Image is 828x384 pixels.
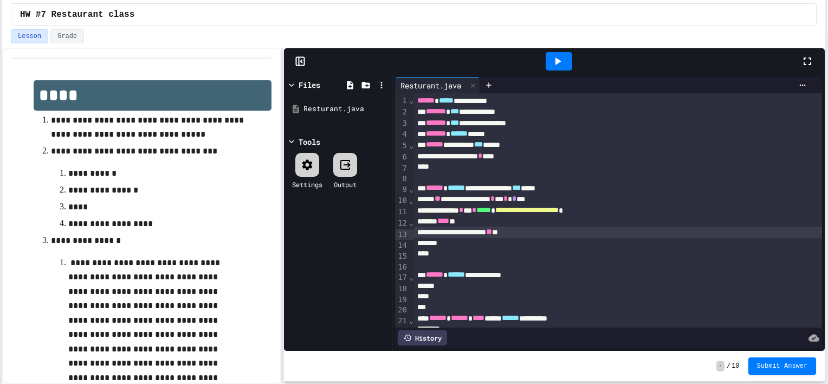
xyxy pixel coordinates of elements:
[395,284,409,295] div: 18
[299,79,320,91] div: Files
[395,327,409,338] div: 22
[20,8,134,21] span: HW #7 Restaurant class
[395,272,409,284] div: 17
[395,218,409,229] div: 12
[299,136,320,148] div: Tools
[50,29,84,43] button: Grade
[395,107,409,118] div: 2
[409,273,414,281] span: Fold line
[395,140,409,152] div: 5
[395,251,409,262] div: 15
[398,330,447,345] div: History
[292,180,322,189] div: Settings
[395,77,480,93] div: Resturant.java
[395,95,409,107] div: 1
[409,196,414,205] span: Fold line
[395,129,409,140] div: 4
[395,174,409,184] div: 8
[409,316,414,325] span: Fold line
[782,341,817,373] iframe: chat widget
[395,316,409,327] div: 21
[716,361,725,372] span: -
[727,362,730,370] span: /
[395,229,409,241] div: 13
[409,96,414,105] span: Fold line
[738,293,817,340] iframe: chat widget
[395,80,467,91] div: Resturant.java
[395,240,409,251] div: 14
[409,141,414,150] span: Fold line
[732,362,739,370] span: 10
[395,305,409,316] div: 20
[395,195,409,207] div: 10
[395,152,409,163] div: 6
[395,207,409,218] div: 11
[395,184,409,196] div: 9
[757,362,808,370] span: Submit Answer
[395,262,409,273] div: 16
[409,185,414,194] span: Fold line
[748,357,817,375] button: Submit Answer
[395,163,409,174] div: 7
[334,180,357,189] div: Output
[395,118,409,130] div: 3
[395,295,409,305] div: 19
[303,104,388,114] div: Resturant.java
[11,29,48,43] button: Lesson
[409,219,414,227] span: Fold line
